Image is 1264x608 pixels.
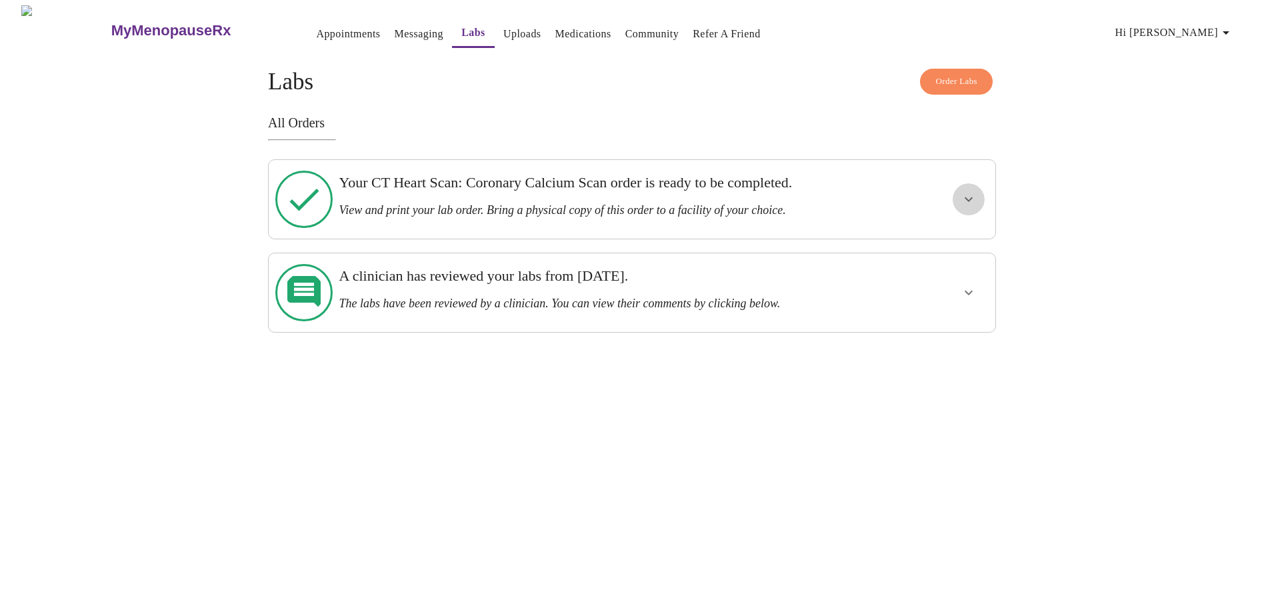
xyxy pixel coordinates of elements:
[625,25,679,43] a: Community
[268,115,996,131] h3: All Orders
[550,21,617,47] button: Medications
[1110,19,1239,46] button: Hi [PERSON_NAME]
[389,21,449,47] button: Messaging
[339,297,855,311] h3: The labs have been reviewed by a clinician. You can view their comments by clicking below.
[311,21,385,47] button: Appointments
[687,21,766,47] button: Refer a Friend
[555,25,611,43] a: Medications
[1115,23,1234,42] span: Hi [PERSON_NAME]
[953,277,985,309] button: show more
[935,74,977,89] span: Order Labs
[111,22,231,39] h3: MyMenopauseRx
[461,23,485,42] a: Labs
[498,21,547,47] button: Uploads
[395,25,443,43] a: Messaging
[953,183,985,215] button: show more
[21,5,109,55] img: MyMenopauseRx Logo
[268,69,996,95] h4: Labs
[620,21,685,47] button: Community
[920,69,993,95] button: Order Labs
[503,25,541,43] a: Uploads
[316,25,380,43] a: Appointments
[339,174,855,191] h3: Your CT Heart Scan: Coronary Calcium Scan order is ready to be completed.
[109,7,284,54] a: MyMenopauseRx
[452,19,495,48] button: Labs
[339,203,855,217] h3: View and print your lab order. Bring a physical copy of this order to a facility of your choice.
[339,267,855,285] h3: A clinician has reviewed your labs from [DATE].
[693,25,761,43] a: Refer a Friend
